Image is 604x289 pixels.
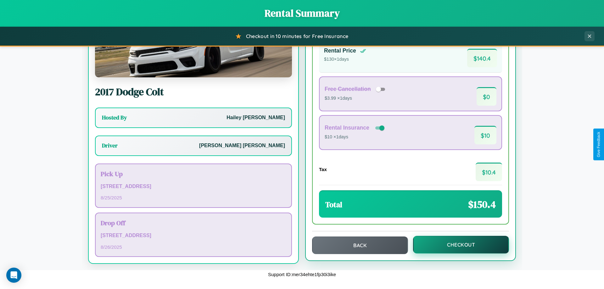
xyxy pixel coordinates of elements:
[199,141,285,150] p: [PERSON_NAME] [PERSON_NAME]
[467,49,497,67] span: $ 140.4
[101,193,286,202] p: 8 / 25 / 2025
[102,114,127,121] h3: Hosted By
[324,47,356,54] h4: Rental Price
[319,167,327,172] h4: Tax
[325,133,386,141] p: $10 × 1 days
[596,132,601,157] div: Give Feedback
[325,125,369,131] h4: Rental Insurance
[325,94,387,103] p: $3.99 × 1 days
[6,6,598,20] h1: Rental Summary
[246,33,348,39] span: Checkout in 10 minutes for Free Insurance
[226,113,285,122] p: Hailey [PERSON_NAME]
[474,126,496,144] span: $ 10
[102,142,118,149] h3: Driver
[477,87,496,106] span: $ 0
[95,85,292,99] h2: 2017 Dodge Colt
[101,182,286,191] p: [STREET_ADDRESS]
[101,243,286,251] p: 8 / 26 / 2025
[325,86,371,92] h4: Free Cancellation
[101,231,286,240] p: [STREET_ADDRESS]
[312,236,408,254] button: Back
[476,163,502,181] span: $ 10.4
[268,270,336,279] p: Support ID: mer34ehte1fp30i3ike
[468,197,496,211] span: $ 150.4
[325,199,342,210] h3: Total
[101,218,286,227] h3: Drop Off
[6,268,21,283] div: Open Intercom Messenger
[413,236,509,253] button: Checkout
[324,55,366,64] p: $ 130 × 1 days
[101,169,286,178] h3: Pick Up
